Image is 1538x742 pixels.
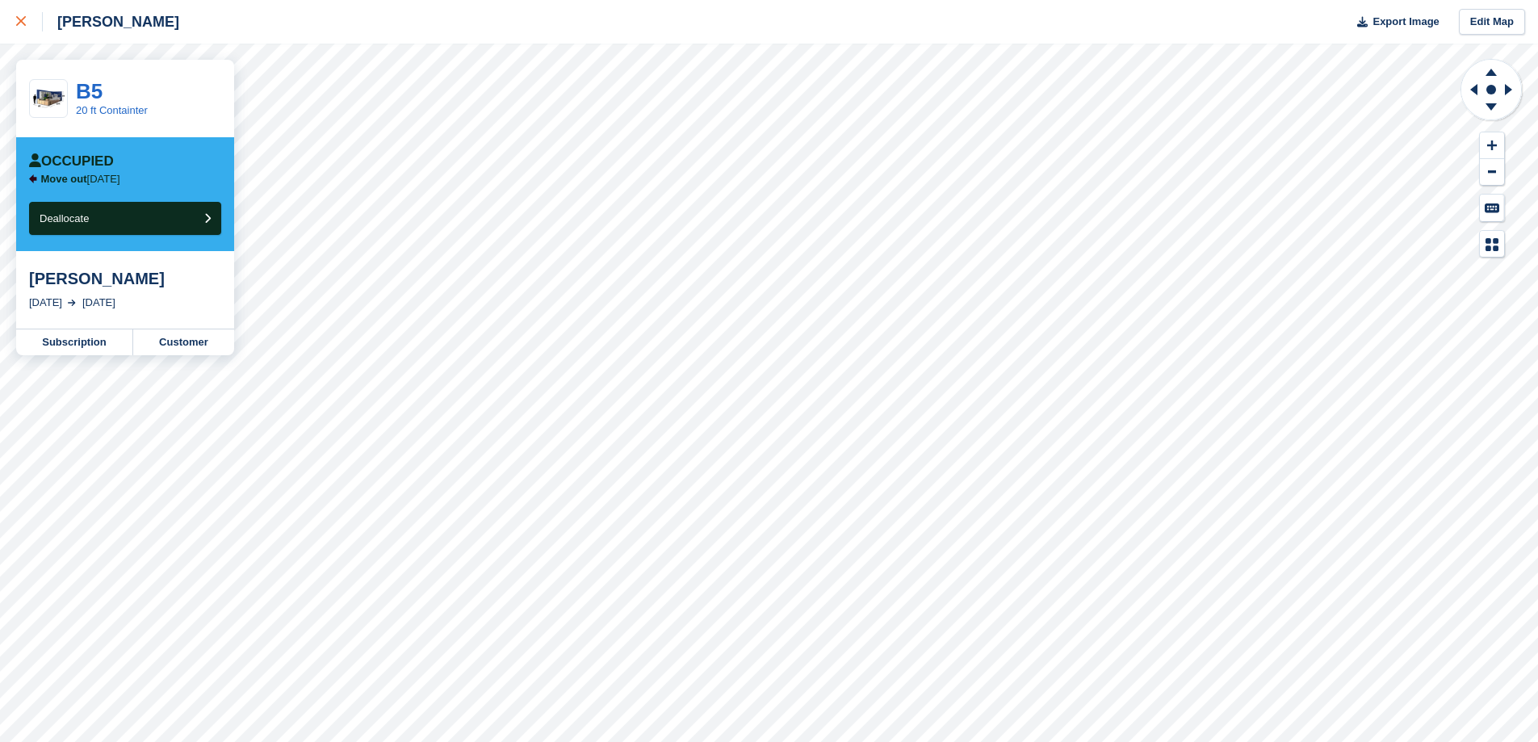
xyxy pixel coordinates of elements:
[40,212,89,224] span: Deallocate
[29,202,221,235] button: Deallocate
[1480,132,1504,159] button: Zoom In
[76,79,103,103] a: B5
[133,329,234,355] a: Customer
[1480,231,1504,258] button: Map Legend
[29,153,114,170] div: Occupied
[41,173,120,186] p: [DATE]
[76,104,148,116] a: 20 ft Containter
[1459,9,1525,36] a: Edit Map
[29,174,37,183] img: arrow-left-icn-90495f2de72eb5bd0bd1c3c35deca35cc13f817d75bef06ecd7c0b315636ce7e.svg
[1372,14,1439,30] span: Export Image
[41,173,87,185] span: Move out
[82,295,115,311] div: [DATE]
[29,295,62,311] div: [DATE]
[1480,195,1504,221] button: Keyboard Shortcuts
[68,300,76,306] img: arrow-right-light-icn-cde0832a797a2874e46488d9cf13f60e5c3a73dbe684e267c42b8395dfbc2abf.svg
[43,12,179,31] div: [PERSON_NAME]
[29,269,221,288] div: [PERSON_NAME]
[1480,159,1504,186] button: Zoom Out
[16,329,133,355] a: Subscription
[1347,9,1440,36] button: Export Image
[30,85,67,113] img: 20-ft-container.jpg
